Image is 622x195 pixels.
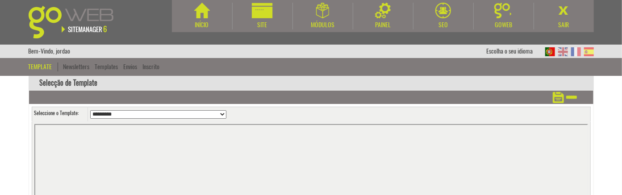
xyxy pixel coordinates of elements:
[29,45,71,58] div: Bem-Vindo, jordao
[487,45,542,58] div: Escolha o seu idioma
[233,21,292,29] div: Site
[435,3,451,18] img: SEO
[32,107,88,122] td: :
[316,3,329,18] img: Módulos
[558,47,568,56] img: EN
[194,3,210,18] img: Início
[172,21,232,29] div: Início
[375,3,391,18] img: Painel
[534,21,594,29] div: Sair
[252,3,273,18] img: Site
[584,47,594,56] img: ES
[34,109,78,117] label: Seleccione o Template
[124,62,138,71] a: Envios
[413,21,473,29] div: SEO
[556,3,572,18] img: Sair
[571,47,581,56] img: FR
[353,21,413,29] div: Painel
[293,21,353,29] div: Módulos
[545,47,555,56] img: PT
[494,3,513,18] img: Goweb
[143,62,160,71] a: Inscrito
[63,62,90,71] a: Newsletters
[474,21,534,29] div: Goweb
[95,62,118,71] a: Templates
[40,78,98,87] nobr: Selecção de Template
[29,6,124,38] img: Goweb
[29,62,58,71] div: Template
